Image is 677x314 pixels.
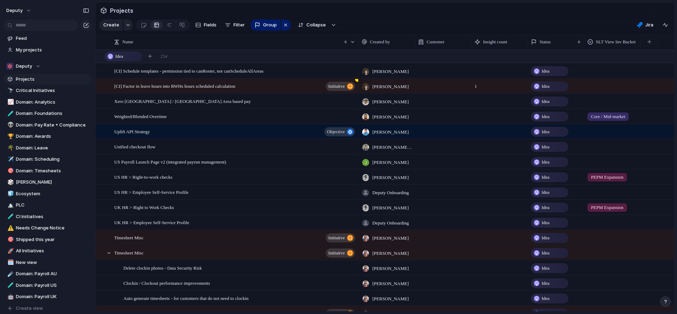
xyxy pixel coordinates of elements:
[370,38,390,45] span: Created by
[7,258,12,266] div: 🗓️
[3,5,35,16] button: deputy
[542,189,549,196] span: Idea
[542,250,549,257] span: Idea
[114,188,189,196] span: US HR > Employee Self-Service Profile
[4,280,92,291] a: 🧪Domain: Payroll US
[4,33,92,44] a: Feed
[6,87,13,94] button: 🔭
[542,159,549,166] span: Idea
[160,53,167,60] span: 254
[6,156,13,163] button: ✈️
[542,68,549,75] span: Idea
[4,85,92,96] a: 🔭Critical Initiatives
[6,293,13,300] button: 🤖
[327,127,345,137] span: objective
[123,279,210,287] span: Clockin / Clockout performance improvements
[7,190,12,198] div: 🧊
[472,79,480,90] span: 1
[16,282,89,289] span: Domain: Payroll US
[542,265,549,272] span: Idea
[222,19,248,31] button: Filter
[372,174,409,181] span: [PERSON_NAME]
[16,35,89,42] span: Feed
[7,110,12,118] div: 🧪
[6,202,13,209] button: 🏔️
[294,19,329,31] button: Collapse
[306,21,326,29] span: Collapse
[16,247,89,254] span: All Initiatives
[4,223,92,233] a: ⚠️Needs Change Notice
[123,294,249,302] span: Auto generate timesheets - for customers that do not need to clockin
[372,280,409,287] span: [PERSON_NAME]
[114,203,174,211] span: UK HR > Right to Work Checks
[103,21,119,29] span: Create
[596,38,636,45] span: SLT View Inv Bucket
[4,97,92,107] div: 📈Domain: Analytics
[4,143,92,153] a: 🌴Domain: Leave
[6,270,13,277] button: ☄️
[16,202,89,209] span: PLC
[4,61,92,72] button: Deputy
[6,99,13,106] button: 📈
[7,213,12,221] div: 🧪
[6,144,13,152] button: 🌴
[4,154,92,165] div: ✈️Domain: Scheduling
[4,108,92,119] a: 🧪Domain: Foundations
[4,200,92,210] div: 🏔️PLC
[16,156,89,163] span: Domain: Scheduling
[6,247,13,254] button: 🚀
[4,120,92,130] a: 👽Domain: Pay Rate + Compliance
[4,303,92,314] button: Create view
[123,264,202,272] span: Delete clockin photos - Data Security Risk
[114,233,144,241] span: Timesheet Misc
[591,113,625,120] span: Core / Mid-market
[114,127,150,135] span: Uplift API Strategy
[4,291,92,302] div: 🤖Domain: Payroll UK
[6,190,13,197] button: 🧊
[7,270,12,278] div: ☄️
[7,201,12,209] div: 🏔️
[6,133,13,140] button: 🏆
[6,167,13,174] button: 🎯
[591,174,623,181] span: PEPM Expansion
[16,236,89,243] span: Shipped this year
[7,293,12,301] div: 🤖
[483,38,507,45] span: Insight count
[328,233,345,243] span: initiative
[542,280,549,287] span: Idea
[542,83,549,90] span: Idea
[16,224,89,232] span: Needs Change Notice
[193,19,219,31] button: Fields
[16,167,89,174] span: Domain: Timesheets
[16,133,89,140] span: Domain: Awards
[4,189,92,199] a: 🧊Ecosystem
[16,293,89,300] span: Domain: Payroll UK
[372,129,409,136] span: [PERSON_NAME]
[16,110,89,117] span: Domain: Foundations
[634,20,656,30] button: Jira
[114,218,189,226] span: UK HR > Employee Self-Service Profile
[7,98,12,106] div: 📈
[7,178,12,186] div: 🎲
[6,224,13,232] button: ⚠️
[4,211,92,222] div: 🧪CI Initiatives
[4,269,92,279] a: ☄️Domain: Payroll AU
[326,82,355,91] button: initiative
[122,38,133,45] span: Name
[7,133,12,141] div: 🏆
[328,248,345,258] span: initiative
[326,248,355,258] button: initiative
[7,247,12,255] div: 🚀
[372,68,409,75] span: [PERSON_NAME]
[7,167,12,175] div: 🎯
[7,281,12,289] div: 🧪
[4,234,92,245] a: 🎯Shipped this year
[7,235,12,244] div: 🎯
[114,82,235,90] span: [CI] Factor in leave hours into RWHs hours scheduled calculation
